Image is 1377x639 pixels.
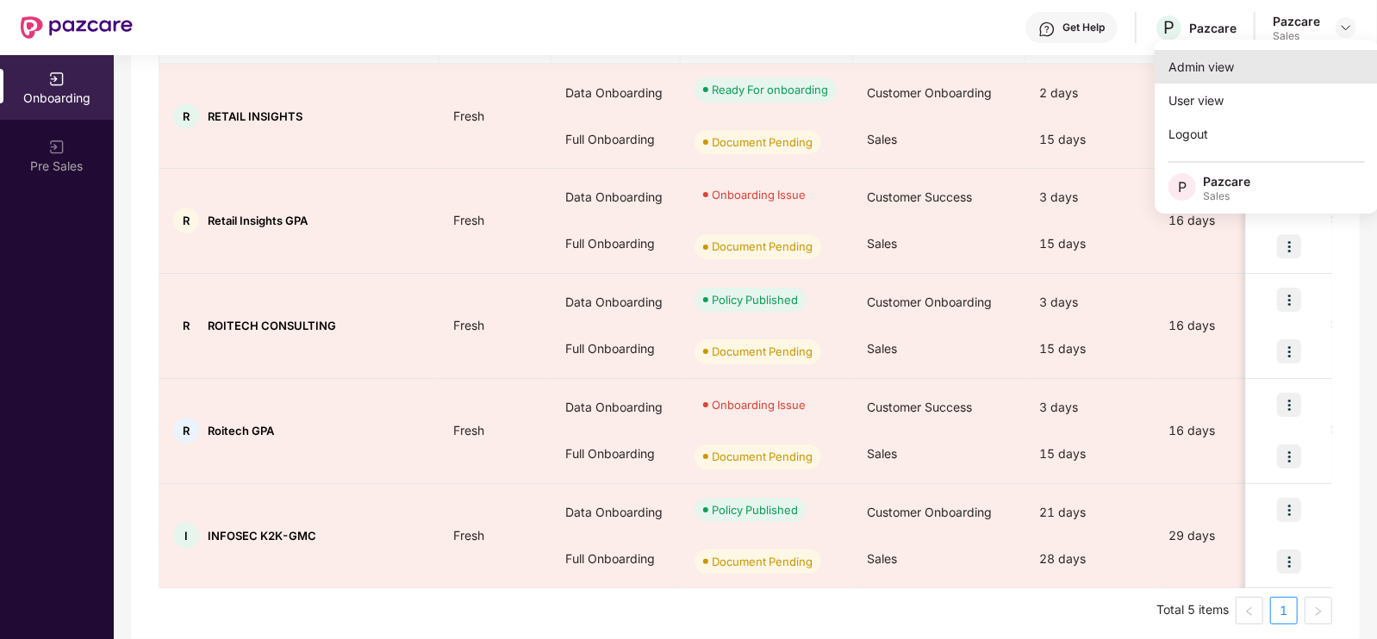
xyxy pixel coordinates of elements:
span: Retail Insights GPA [208,214,308,227]
img: icon [1277,444,1301,468]
img: icon [1277,339,1301,363]
span: INFOSEC K2K-GMC [208,529,316,543]
div: 16 days [1155,316,1301,335]
img: svg+xml;base64,PHN2ZyBpZD0iRHJvcGRvd24tMzJ4MzIiIHhtbG5zPSJodHRwOi8vd3d3LnczLm9yZy8yMDAwL3N2ZyIgd2... [1339,21,1353,34]
span: Sales [867,551,897,566]
div: 3 days [1025,279,1155,326]
span: P [1178,177,1187,197]
div: I [173,523,199,549]
div: Data Onboarding [551,174,681,220]
div: Data Onboarding [551,70,681,116]
div: Data Onboarding [551,384,681,431]
div: Sales [1203,189,1250,203]
div: 2 days [1025,70,1155,116]
div: Document Pending [712,133,813,151]
div: Document Pending [712,553,813,570]
img: svg+xml;base64,PHN2ZyBpZD0iSGVscC0zMngzMiIgeG1sbnM9Imh0dHA6Ly93d3cudzMub3JnLzIwMDAvc3ZnIiB3aWR0aD... [1038,21,1056,38]
span: Fresh [439,213,498,227]
div: 3 days [1025,174,1155,220]
div: Document Pending [712,448,813,465]
div: 21 days [1025,489,1155,536]
div: 15 days [1025,116,1155,163]
li: Total 5 items [1156,597,1229,624]
span: Fresh [439,528,498,543]
span: RETAIL INSIGHTS [208,109,302,123]
div: R [173,208,199,233]
div: Onboarding Issue [712,186,806,203]
span: Customer Success [867,400,972,414]
span: P [1163,17,1174,38]
img: svg+xml;base64,PHN2ZyB3aWR0aD0iMjAiIGhlaWdodD0iMjAiIHZpZXdCb3g9IjAgMCAyMCAyMCIgZmlsbD0ibm9uZSIgeG... [48,139,65,156]
img: icon [1277,234,1301,258]
div: 16 days [1155,421,1301,440]
img: svg+xml;base64,PHN2ZyB3aWR0aD0iMjAiIGhlaWdodD0iMjAiIHZpZXdCb3g9IjAgMCAyMCAyMCIgZmlsbD0ibm9uZSIgeG... [48,71,65,88]
span: Customer Success [867,189,972,204]
img: New Pazcare Logo [21,16,133,39]
div: Get Help [1062,21,1105,34]
span: Sales [867,236,897,251]
div: Sales [1273,29,1320,43]
button: left [1236,597,1263,624]
div: 15 days [1025,220,1155,267]
div: R [173,313,199,338]
li: Previous Page [1236,597,1263,624]
div: 3 days [1025,384,1155,431]
div: 29 days [1155,526,1301,545]
div: Ready For onboarding [712,81,828,98]
span: Sales [867,446,897,461]
div: Pazcare [1189,20,1237,36]
img: icon [1277,498,1301,522]
div: Pazcare [1273,13,1320,29]
li: 1 [1270,597,1298,624]
button: right [1305,597,1332,624]
span: Customer Onboarding [867,85,992,100]
div: R [173,418,199,444]
img: icon [1277,393,1301,417]
div: Full Onboarding [551,431,681,477]
span: Sales [867,132,897,146]
div: Full Onboarding [551,326,681,372]
div: 15 days [1025,326,1155,372]
span: Customer Onboarding [867,505,992,519]
a: 1 [1271,598,1297,623]
span: ROITECH CONSULTING [208,319,336,332]
div: Pazcare [1203,173,1250,189]
div: Document Pending [712,343,813,360]
div: 28 days [1025,536,1155,582]
span: Fresh [439,318,498,332]
div: Policy Published [712,291,798,308]
div: Full Onboarding [551,220,681,267]
div: Policy Published [712,501,798,518]
div: Full Onboarding [551,116,681,163]
span: Roitech GPA [208,424,274,437]
div: Data Onboarding [551,489,681,536]
li: Next Page [1305,597,1332,624]
span: Sales [867,341,897,356]
div: Data Onboarding [551,279,681,326]
div: R [173,103,199,129]
img: icon [1277,288,1301,312]
span: right [1313,606,1324,617]
span: Fresh [439,109,498,123]
img: icon [1277,549,1301,574]
span: left [1244,606,1255,617]
span: Fresh [439,423,498,437]
div: 15 days [1025,431,1155,477]
div: Onboarding Issue [712,396,806,413]
div: Full Onboarding [551,536,681,582]
div: Document Pending [712,238,813,255]
div: 16 days [1155,211,1301,230]
span: Customer Onboarding [867,295,992,309]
